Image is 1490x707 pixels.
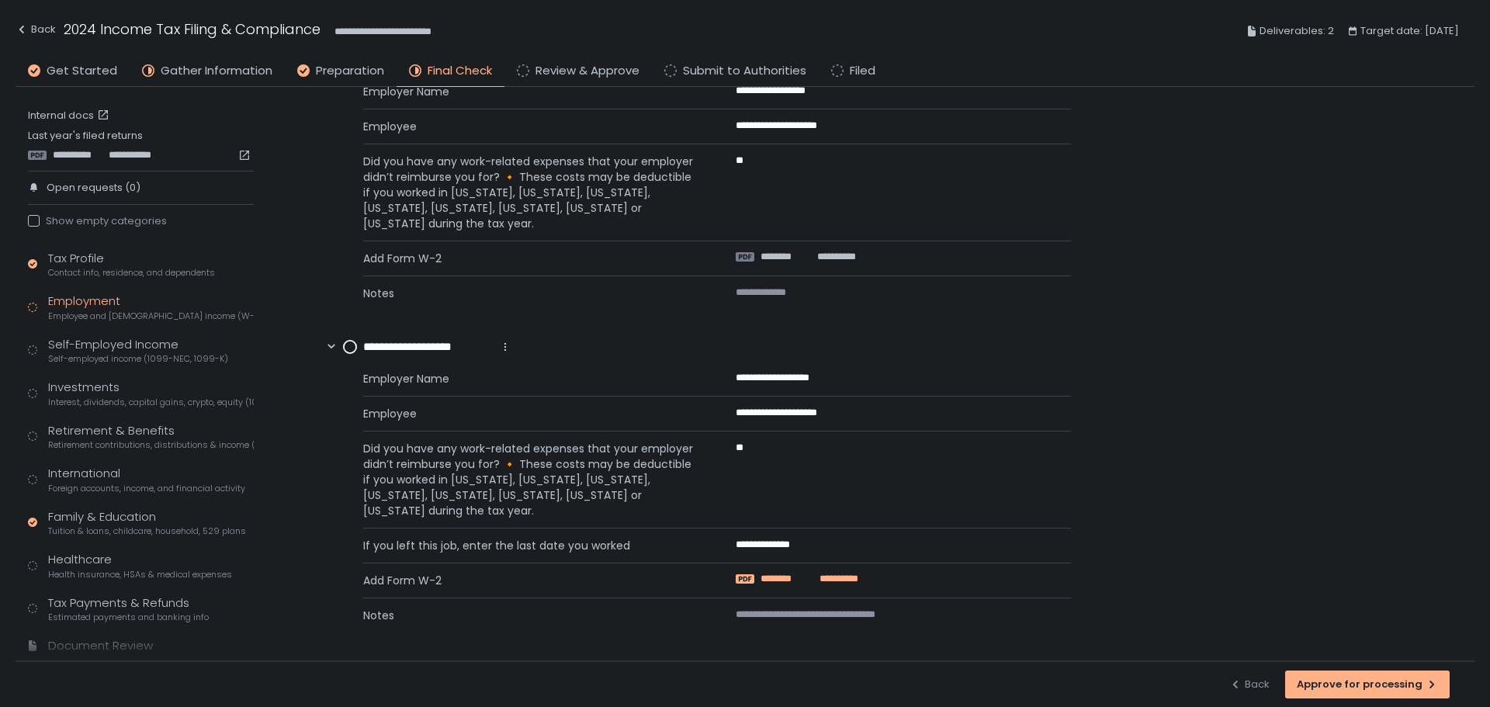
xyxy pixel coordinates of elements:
button: Approve for processing [1285,671,1450,698]
span: Add Form W-2 [363,251,698,266]
div: Approve for processing [1297,678,1438,691]
div: Self-Employed Income [48,336,228,366]
button: Back [1229,671,1270,698]
span: Add Form W-2 [363,573,698,588]
span: Health insurance, HSAs & medical expenses [48,569,232,581]
span: Did you have any work-related expenses that your employer didn’t reimburse you for? 🔸 These costs... [363,154,698,231]
span: Deliverables: 2 [1260,22,1334,40]
span: Get Started [47,62,117,80]
span: Foreign accounts, income, and financial activity [48,483,245,494]
span: Open requests (0) [47,181,140,195]
div: Tax Payments & Refunds [48,594,209,624]
h1: 2024 Income Tax Filing & Compliance [64,19,321,40]
span: Employee [363,119,698,134]
div: Back [16,20,56,39]
span: Did you have any work-related expenses that your employer didn’t reimburse you for? 🔸 These costs... [363,441,698,518]
span: Employee [363,406,698,421]
div: Investments [48,379,254,408]
span: Target date: [DATE] [1360,22,1459,40]
div: Employment [48,293,254,322]
span: Tuition & loans, childcare, household, 529 plans [48,525,246,537]
span: Preparation [316,62,384,80]
div: International [48,465,245,494]
div: Back [1229,678,1270,691]
div: Tax Profile [48,250,215,279]
span: Gather Information [161,62,272,80]
span: Submit to Authorities [683,62,806,80]
span: If you left this job, enter the last date you worked [363,538,698,553]
span: Self-employed income (1099-NEC, 1099-K) [48,353,228,365]
span: Interest, dividends, capital gains, crypto, equity (1099s, K-1s) [48,397,254,408]
span: Filed [850,62,875,80]
div: Family & Education [48,508,246,538]
span: Notes [363,286,698,301]
a: Internal docs [28,109,113,123]
span: Employer Name [363,84,698,99]
div: Healthcare [48,551,232,581]
span: Estimated payments and banking info [48,612,209,623]
span: Employee and [DEMOGRAPHIC_DATA] income (W-2s) [48,310,254,322]
span: Contact info, residence, and dependents [48,267,215,279]
div: Document Review [48,637,153,655]
span: Employer Name [363,371,698,386]
div: Last year's filed returns [28,129,254,161]
span: Retirement contributions, distributions & income (1099-R, 5498) [48,439,254,451]
button: Back [16,19,56,44]
span: Notes [363,608,698,623]
span: Final Check [428,62,492,80]
div: Retirement & Benefits [48,422,254,452]
span: Review & Approve [535,62,639,80]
